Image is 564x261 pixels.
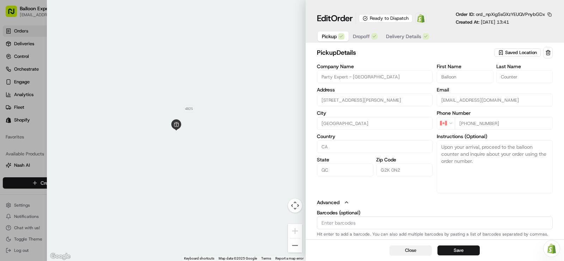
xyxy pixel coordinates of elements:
[496,64,553,69] label: Last Name
[49,252,72,261] a: Open this area in Google Maps (opens a new window)
[317,117,433,130] input: Enter city
[70,156,85,161] span: Pylon
[288,198,302,213] button: Map camera controls
[15,67,27,80] img: 8016278978528_b943e370aa5ada12b00a_72.png
[109,90,128,99] button: See all
[317,87,433,92] label: Address
[496,70,553,83] input: Enter last name
[317,64,433,69] label: Company Name
[14,110,20,115] img: 1736555255976-a54dd68f-1ca7-489b-9aae-adbdc363a1c4
[437,64,493,69] label: First Name
[437,87,553,92] label: Email
[456,11,545,18] p: Order ID:
[32,67,116,75] div: Start new chat
[455,117,553,130] input: Enter phone number
[32,75,97,80] div: We're available if you need us!
[7,7,21,21] img: Nash
[317,140,433,153] input: Enter country
[390,245,432,255] button: Close
[7,67,20,80] img: 1736555255976-a54dd68f-1ca7-489b-9aae-adbdc363a1c4
[120,70,128,78] button: Start new chat
[417,14,425,23] img: Shopify
[376,157,433,162] label: Zip Code
[317,94,433,106] input: 4825 Pierre-Bertrand Blvd, Suite 100, Québec City, QC G2K 0N2, CA
[481,19,509,25] span: [DATE] 13:41
[18,46,127,53] input: Got a question? Start typing here...
[437,134,553,139] label: Instructions (Optional)
[4,136,57,149] a: 📗Knowledge Base
[317,13,353,24] h1: Edit
[437,245,480,255] button: Save
[57,136,116,149] a: 💻API Documentation
[60,140,65,145] div: 💻
[317,231,553,237] p: Hit enter to add a barcode. You can also add multiple barcodes by pasting a list of barcodes sepa...
[359,14,412,23] div: Ready to Dispatch
[317,216,553,229] input: Enter barcodes
[7,103,18,114] img: Brigitte Vinadas
[456,19,509,25] p: Created At:
[317,210,553,215] label: Barcodes (optional)
[376,164,433,176] input: Enter zip code
[317,164,373,176] input: Enter state
[505,49,537,56] span: Saved Location
[22,109,57,115] span: [PERSON_NAME]
[386,33,421,40] span: Delivery Details
[50,156,85,161] a: Powered byPylon
[62,109,77,115] span: [DATE]
[476,11,545,17] span: ord_npXigSsGXzYEUQVPnybGDx
[261,256,271,260] a: Terms (opens in new tab)
[415,13,427,24] a: Shopify
[317,157,373,162] label: State
[437,94,553,106] input: Enter email
[437,111,553,115] label: Phone Number
[353,33,370,40] span: Dropoff
[7,140,13,145] div: 📗
[49,252,72,261] img: Google
[14,139,54,146] span: Knowledge Base
[494,48,542,58] button: Saved Location
[331,13,353,24] span: Order
[7,28,128,40] p: Welcome 👋
[317,111,433,115] label: City
[322,33,337,40] span: Pickup
[275,256,304,260] a: Report a map error
[317,48,493,58] h2: pickup Details
[317,134,433,139] label: Country
[317,70,433,83] input: Enter company name
[288,224,302,238] button: Zoom in
[59,109,61,115] span: •
[317,199,553,206] button: Advanced
[184,256,214,261] button: Keyboard shortcuts
[437,70,493,83] input: Enter first name
[219,256,257,260] span: Map data ©2025 Google
[317,199,339,206] label: Advanced
[67,139,113,146] span: API Documentation
[7,92,47,97] div: Past conversations
[288,238,302,253] button: Zoom out
[437,140,553,193] textarea: Upon your arrival, proceed to the balloon counter and inquire about your order using the order nu...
